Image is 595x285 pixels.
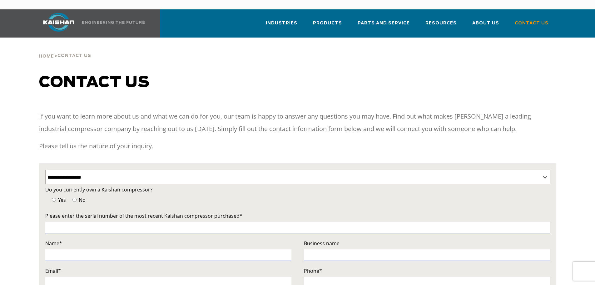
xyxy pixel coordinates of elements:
[39,140,556,152] p: Please tell us the nature of your inquiry.
[313,20,342,27] span: Products
[304,267,550,275] label: Phone*
[358,15,410,36] a: Parts and Service
[57,54,91,58] span: Contact Us
[45,239,291,248] label: Name*
[39,53,54,59] a: Home
[358,20,410,27] span: Parts and Service
[35,13,82,32] img: kaishan logo
[39,110,556,135] p: If you want to learn more about us and what we can do for you, our team is happy to answer any qu...
[39,75,150,90] span: Contact us
[304,239,550,248] label: Business name
[266,15,297,36] a: Industries
[515,15,548,36] a: Contact Us
[425,20,457,27] span: Resources
[472,20,499,27] span: About Us
[35,9,146,38] a: Kaishan USA
[515,20,548,27] span: Contact Us
[52,198,56,202] input: Yes
[472,15,499,36] a: About Us
[77,196,86,203] span: No
[266,20,297,27] span: Industries
[45,211,550,220] label: Please enter the serial number of the most recent Kaishan compressor purchased*
[45,267,291,275] label: Email*
[82,21,145,24] img: Engineering the future
[39,54,54,59] span: Home
[425,15,457,36] a: Resources
[45,185,550,194] label: Do you currently own a Kaishan compressor?
[72,198,77,202] input: No
[39,38,91,61] div: >
[313,15,342,36] a: Products
[57,196,66,203] span: Yes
